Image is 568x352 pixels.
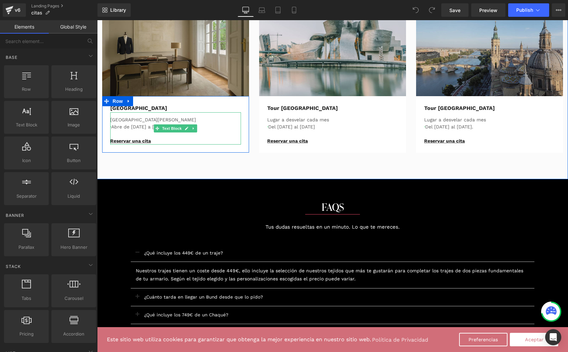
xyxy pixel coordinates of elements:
span: Base [5,54,18,61]
span: Icon [6,157,47,164]
span: Stack [5,263,22,270]
span: FAQS [225,180,247,193]
div: Tour [GEOGRAPHIC_DATA] [170,84,301,92]
button: Publish [508,3,549,17]
span: Heading [53,86,94,93]
a: Desktop [238,3,254,17]
a: Expand / Collapse [27,76,36,86]
span: . [375,104,376,109]
span: Text Block [64,104,86,112]
a: Laptop [254,3,270,17]
span: Publish [516,7,533,13]
div: v6 [13,6,22,14]
span: Liquid [53,193,94,200]
p: Abre de [DATE] a [DATE]. [13,103,144,110]
a: New Library [97,3,131,17]
span: Este sitio web utiliza cookies para garantizar que obtenga la mejor experiencia en nuestro sitio ... [10,316,274,323]
span: Parallax [6,244,47,251]
a: Expand / Collapse [93,104,100,112]
p: ¿Qué incluye los 449€ de un traje? [47,229,424,237]
span: Banner [5,212,25,219]
p: ¿Cuánto tarda en llegar un Bund desde que lo pido? [47,273,424,281]
a: Reservar una cita [13,118,54,123]
div: Tour [GEOGRAPHIC_DATA] [327,84,458,92]
a: Landing Pages [31,3,97,9]
p: Lugar a desvelar cada mes [170,96,301,103]
button: Aceptar [413,313,461,326]
span: Row [14,76,27,86]
a: [GEOGRAPHIC_DATA] [13,85,70,91]
a: Preview [471,3,505,17]
p: Lugar a desvelar cada mes [327,96,458,103]
p: Tus dudas resueltas en un minuto. Lo que te mereces. [34,203,437,211]
span: Row [6,86,47,93]
span: Image [53,121,94,128]
p: Nuestros trajes tienen un coste desde 449€, ello incluye la selección de nuestros tejidos que más... [39,247,432,263]
p: [GEOGRAPHIC_DATA][PERSON_NAME] [13,96,144,103]
span: Button [53,157,94,164]
button: Preferencias [362,313,410,326]
a: Política de Privacidad (opens in a new tab) [274,312,332,326]
a: Reservar una cita [170,118,211,123]
span: Pricing [6,330,47,338]
span: Library [110,7,126,13]
span: Text Block [6,121,47,128]
span: Save [449,7,460,14]
span: Del [DATE] al [DATE] [328,104,375,109]
span: Carousel [53,295,94,302]
p: ¿Qué incluye los 749€ de un Chaqué? [47,291,424,299]
button: More [552,3,565,17]
div: Open Intercom Messenger [545,329,561,345]
span: Accordion [53,330,94,338]
span: Hero Banner [53,244,94,251]
button: Redo [425,3,439,17]
span: Tabs [6,295,47,302]
a: Tablet [270,3,286,17]
a: Global Style [49,20,97,34]
a: Mobile [286,3,302,17]
p: Del [DATE] al [DATE] [170,103,301,110]
span: Preview [479,7,497,14]
span: Separator [6,193,47,200]
button: Undo [409,3,422,17]
span: citas [31,10,42,15]
a: · [327,104,328,109]
a: · [170,104,171,109]
a: v6 [3,3,26,17]
a: Reservar una cita [327,118,368,123]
